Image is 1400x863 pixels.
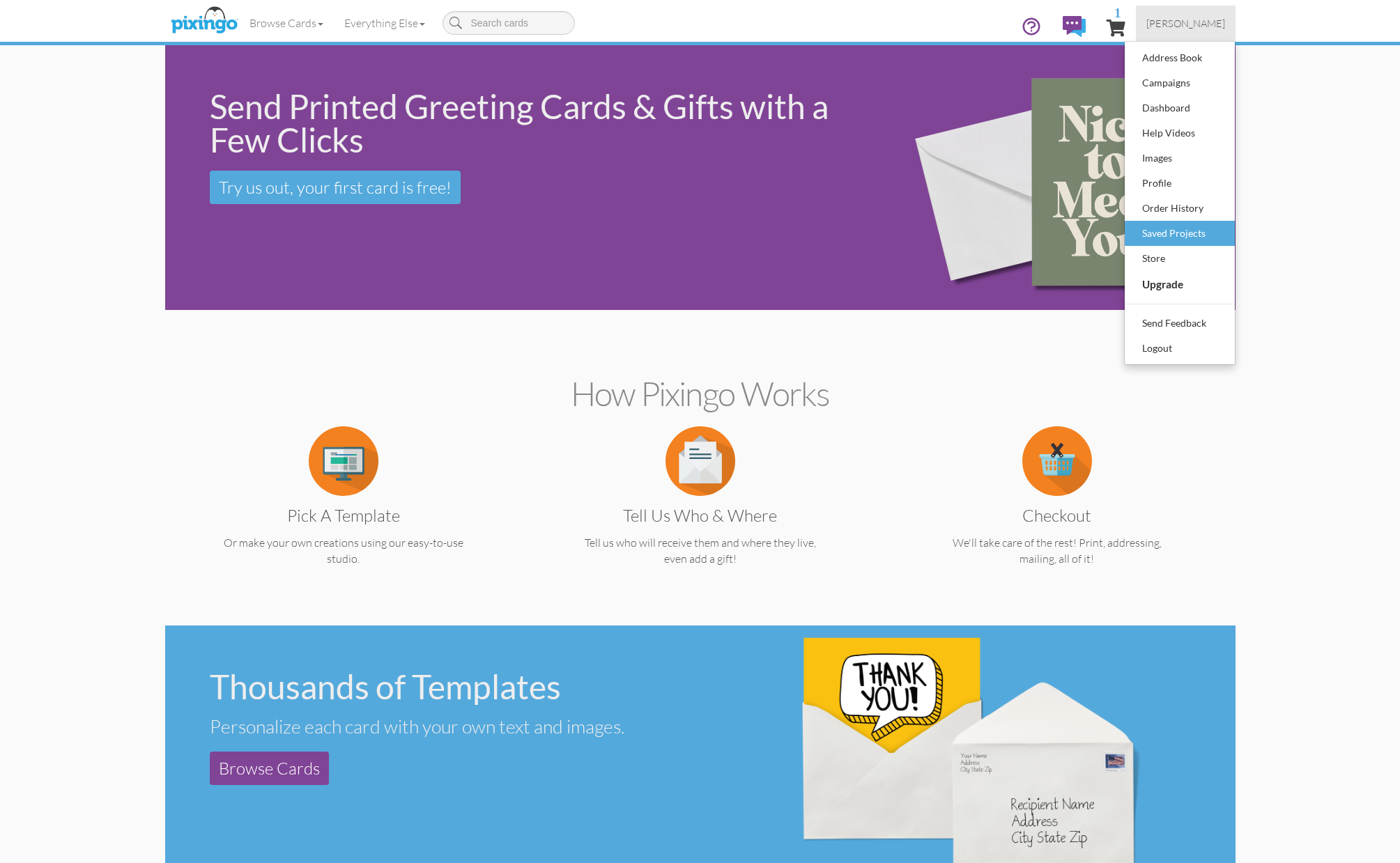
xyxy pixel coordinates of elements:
[1139,173,1221,194] div: Profile
[190,375,1211,412] h2: How Pixingo works
[210,752,329,785] a: Browse Cards
[1139,123,1221,143] div: Help Videos
[1125,120,1235,146] a: Help Videos
[1139,72,1221,93] div: Campaigns
[1146,17,1225,29] span: [PERSON_NAME]
[1139,148,1221,169] div: Images
[192,453,495,567] a: Pick a Template Or make your own creations using our easy-to-use studio.
[239,6,334,40] a: Browse Cards
[1125,311,1235,336] a: Send Feedback
[1125,45,1235,70] a: Address Book
[1125,95,1235,120] a: Dashboard
[1139,47,1221,68] div: Address Book
[1139,313,1221,334] div: Send Feedback
[1107,6,1125,47] a: 1
[906,453,1208,567] a: Checkout We'll take care of the rest! Print, addressing, mailing, all of it!
[1125,271,1235,297] a: Upgrade
[1125,196,1235,221] a: Order History
[560,506,841,524] h3: Tell us Who & Where
[203,506,484,524] h3: Pick a Template
[916,506,1198,524] h3: Checkout
[1139,248,1221,269] div: Store
[1139,223,1221,244] div: Saved Projects
[1022,426,1092,496] img: item.alt
[210,670,689,703] div: Thousands of Templates
[167,3,241,38] img: pixingo logo
[210,171,461,204] a: Try us out, your first card is free!
[192,535,495,567] p: Or make your own creations using our easy-to-use studio.
[210,715,689,738] div: Personalize each card with your own text and images.
[890,26,1226,330] img: 15b0954d-2d2f-43ee-8fdb-3167eb028af9.png
[443,11,575,35] input: Search cards
[1125,221,1235,246] a: Saved Projects
[1114,6,1121,19] span: 1
[219,177,452,198] span: Try us out, your first card is free!
[1139,338,1221,359] div: Logout
[1125,336,1235,361] a: Logout
[1125,70,1235,95] a: Campaigns
[1139,198,1221,219] div: Order History
[906,535,1208,567] p: We'll take care of the rest! Print, addressing, mailing, all of it!
[1125,246,1235,271] a: Store
[334,6,436,40] a: Everything Else
[210,90,868,157] div: Send Printed Greeting Cards & Gifts with a Few Clicks
[1136,6,1236,41] a: [PERSON_NAME]
[1139,98,1221,118] div: Dashboard
[549,453,852,567] a: Tell us Who & Where Tell us who will receive them and where they live, even add a gift!
[1125,146,1235,171] a: Images
[549,535,852,567] p: Tell us who will receive them and where they live, even add a gift!
[309,426,378,496] img: item.alt
[1125,171,1235,196] a: Profile
[1139,273,1221,295] div: Upgrade
[666,426,735,496] img: item.alt
[1063,16,1086,37] img: comments.svg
